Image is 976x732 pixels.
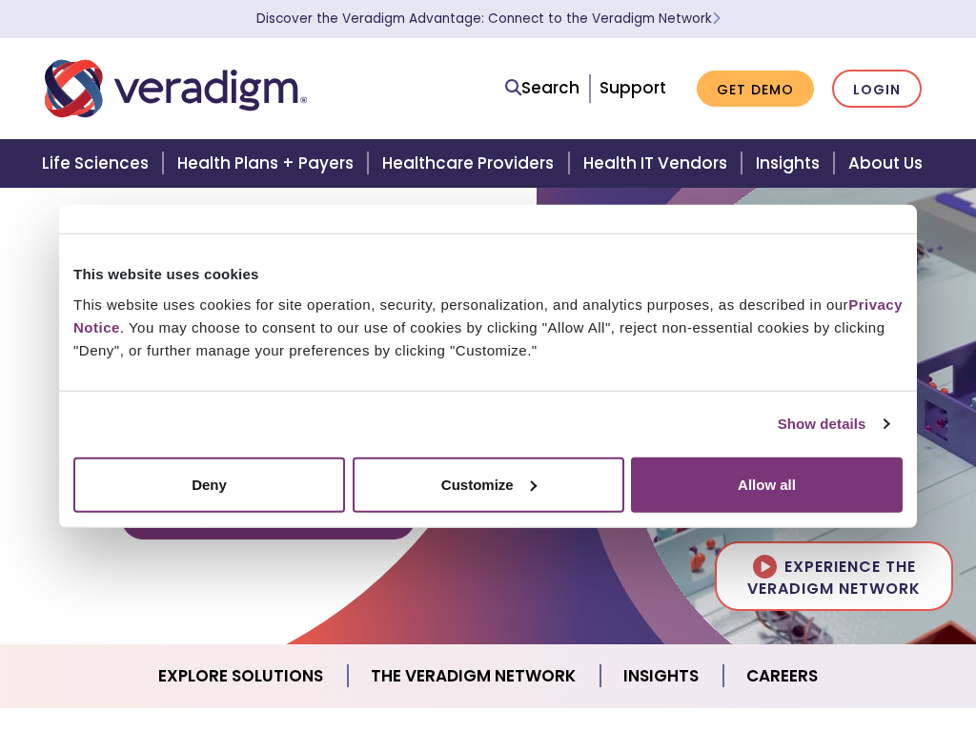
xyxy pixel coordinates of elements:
a: Login [832,70,922,109]
a: Discover the Veradigm Advantage: Connect to the Veradigm NetworkLearn More [256,10,721,28]
div: This website uses cookies [73,263,903,286]
a: Explore Solutions [135,652,348,701]
a: About Us [837,139,945,188]
span: Learn More [712,10,721,28]
a: The Veradigm Network [348,652,600,701]
img: Veradigm logo [45,57,307,120]
a: Health Plans + Payers [166,139,371,188]
a: Insights [600,652,723,701]
button: Customize [353,457,624,512]
a: Show details [778,413,888,436]
div: This website uses cookies for site operation, security, personalization, and analytics purposes, ... [73,293,903,361]
a: Privacy Notice [73,295,903,335]
a: Search [505,75,579,101]
a: Life Sciences [30,139,166,188]
button: Allow all [631,457,903,512]
button: Deny [73,457,345,512]
a: Careers [723,652,841,701]
a: Insights [744,139,837,188]
a: Health IT Vendors [572,139,744,188]
a: Get Demo [697,71,814,108]
a: Support [600,76,666,99]
a: Healthcare Providers [371,139,571,188]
